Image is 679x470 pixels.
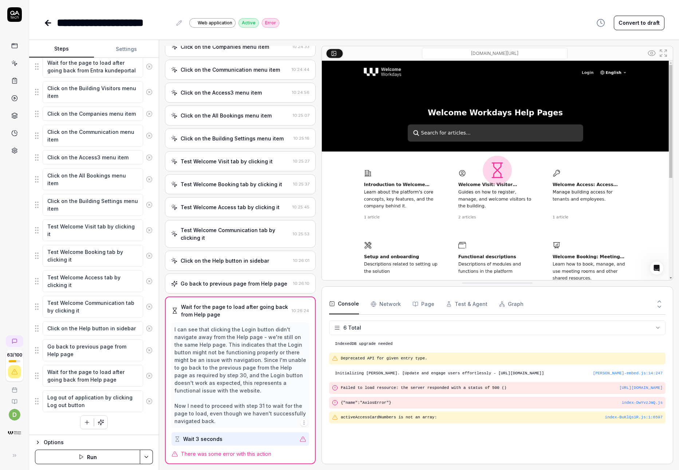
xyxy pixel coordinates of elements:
time: 10:26:10 [293,281,309,286]
button: Console [329,294,359,314]
div: Suggestions [35,244,153,267]
div: Suggestions [35,321,153,336]
button: Remove step [143,198,155,212]
button: Steps [29,40,94,58]
button: Remove step [143,107,155,121]
pre: {"name":"AxiosError"} [341,400,663,406]
img: Screenshot [322,61,673,280]
button: Run [35,450,140,464]
button: Remove step [143,150,155,165]
div: Click on the Help button in sidebar [181,257,269,264]
a: Book a call with us [3,381,26,393]
button: Test & Agent [446,294,487,314]
div: Suggestions [35,124,153,147]
div: index-BuKlQs1R.js : 1 : 6597 [605,414,663,421]
time: 10:25:45 [292,204,309,210]
div: Click on the Communication menu item [181,66,280,73]
button: Remove step [143,59,155,74]
time: 10:26:01 [293,258,309,263]
pre: IndexedDB upgrade needed [335,341,663,347]
button: Remove step [143,85,155,99]
div: Click on the Access3 menu item [181,89,262,96]
div: Suggestions [35,55,153,78]
div: Error [262,18,279,28]
button: Remove step [143,369,155,383]
div: Suggestions [35,168,153,191]
div: Click on the All Bookings menu item [181,112,272,119]
a: Documentation [3,393,26,405]
button: Page [412,294,434,314]
div: Suggestions [35,219,153,242]
div: Suggestions [35,339,153,362]
time: 10:25:53 [293,231,309,236]
button: Remove step [143,321,155,336]
button: Remove step [143,299,155,314]
time: 10:24:56 [292,90,309,95]
div: Test Welcome Visit tab by clicking it [181,158,273,165]
div: Suggestions [35,365,153,387]
div: Click on the Companies menu item [181,43,269,51]
button: Graph [499,294,524,314]
time: 10:25:37 [293,182,309,187]
div: I can see that clicking the Login button didn't navigate away from the Help page - we're still on... [174,326,306,425]
div: Go back to previous page from Help page [181,280,287,287]
time: 10:25:07 [293,113,309,118]
button: Network [371,294,401,314]
pre: Initializing [PERSON_NAME]. [Update and engage users effortlessly - [URL][DOMAIN_NAME]] [335,370,663,377]
button: Show all interative elements [646,47,658,59]
button: Remove step [143,128,155,143]
button: Options [35,438,153,447]
span: 63 / 100 [7,353,22,357]
div: Suggestions [35,150,153,165]
button: d [9,409,20,421]
button: [PERSON_NAME]-embed.js:14:247 [593,370,663,377]
span: There was some error with this action [181,450,271,458]
time: 10:24:33 [292,44,309,49]
pre: Deprecated API for given entry type. [341,355,663,362]
a: New conversation [6,335,23,347]
img: Welcome Workdays AS Logo [8,426,21,439]
div: Suggestions [35,295,153,318]
time: 10:26:24 [292,308,309,313]
time: 10:25:27 [293,159,309,164]
button: Open in full screen [658,47,669,59]
button: Convert to draft [614,16,664,30]
div: Wait for the page to load after going back from Help page [181,303,289,318]
div: Suggestions [35,270,153,292]
pre: activeAccessCardNumbers is not an array: [341,414,663,421]
div: Test Welcome Communication tab by clicking it [181,226,290,242]
button: Remove step [143,223,155,238]
div: Suggestions [35,81,153,103]
span: Web application [198,20,232,26]
button: Remove step [143,343,155,358]
button: index-DwYvzJmQ.js [622,400,663,406]
button: Welcome Workdays AS Logo [3,421,26,441]
button: Remove step [143,172,155,187]
div: [PERSON_NAME]-embed.js : 14 : 247 [593,370,663,377]
div: Suggestions [35,194,153,216]
div: Active [238,18,259,28]
button: Wait 3 seconds [171,432,309,446]
button: Settings [94,40,159,58]
button: View version history [592,16,609,30]
button: Remove step [143,274,155,288]
button: Remove step [143,248,155,263]
div: Suggestions [35,390,153,413]
div: Click on the Building Settings menu item [181,135,284,142]
div: Suggestions [35,106,153,122]
button: Remove step [143,394,155,409]
time: 10:24:44 [292,67,309,72]
button: index-BuKlQs1R.js:1:6597 [605,414,663,421]
time: 10:25:16 [293,136,309,141]
a: Web application [189,18,236,28]
div: Wait 3 seconds [183,435,222,443]
div: Options [44,438,153,447]
button: [URL][DOMAIN_NAME] [619,385,663,391]
div: Test Welcome Access tab by clicking it [181,203,280,211]
div: Test Welcome Booking tab by clicking it [181,180,282,188]
pre: Failed to load resource: the server responded with a status of 500 () [341,385,663,391]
